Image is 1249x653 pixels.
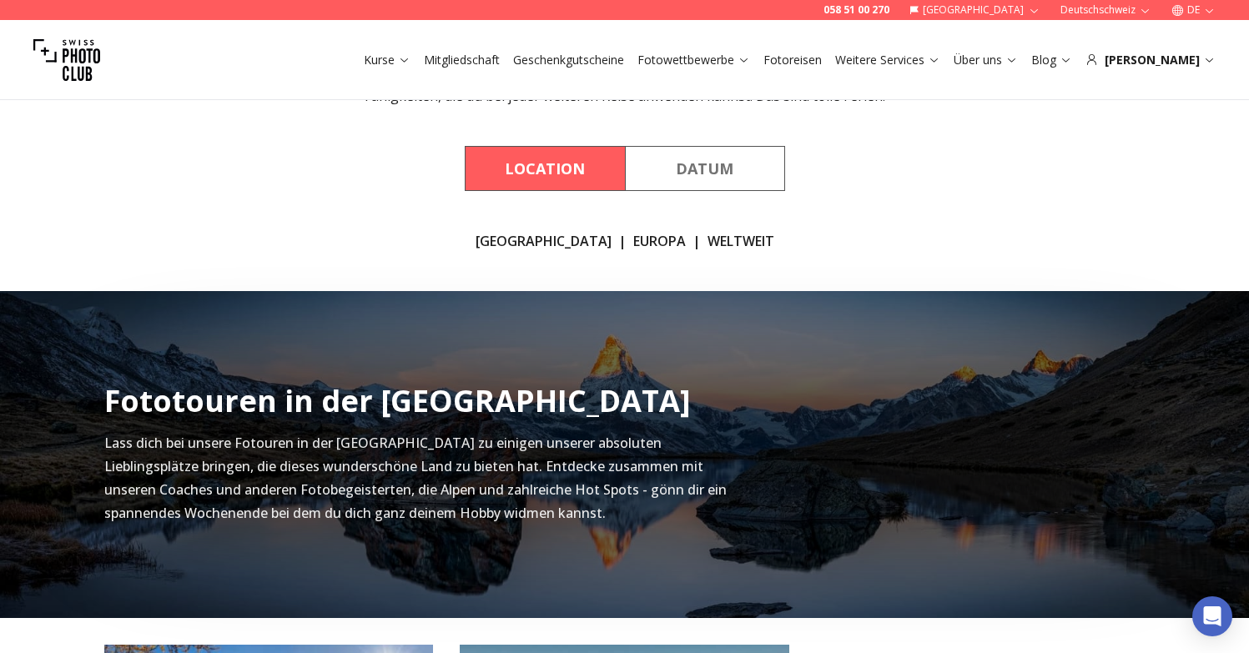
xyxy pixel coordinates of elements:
a: Fotowettbewerbe [637,52,750,68]
a: Fotoreisen [763,52,822,68]
a: Mitgliedschaft [424,52,500,68]
a: WELTWEIT [708,231,774,251]
button: Blog [1025,48,1079,72]
button: By Date [625,146,785,191]
button: Über uns [947,48,1025,72]
a: Weitere Services [835,52,940,68]
div: Open Intercom Messenger [1192,596,1232,636]
button: Geschenkgutscheine [506,48,631,72]
h2: Fototouren in der [GEOGRAPHIC_DATA] [104,384,691,418]
a: EUROPA [633,231,686,251]
button: Fotoreisen [757,48,828,72]
button: Weitere Services [828,48,947,72]
a: [GEOGRAPHIC_DATA] [476,231,612,251]
button: Fotowettbewerbe [631,48,757,72]
img: Swiss photo club [33,27,100,93]
div: | | [476,231,774,251]
span: Lass dich bei unsere Fotouren in der [GEOGRAPHIC_DATA] zu einigen unserer absoluten Lieblingsplät... [104,434,727,522]
button: Mitgliedschaft [417,48,506,72]
div: Course filter [465,146,785,191]
a: 058 51 00 270 [823,3,889,17]
a: Blog [1031,52,1072,68]
button: By Location [465,146,625,191]
a: Über uns [954,52,1018,68]
a: Geschenkgutscheine [513,52,624,68]
button: Kurse [357,48,417,72]
a: Kurse [364,52,410,68]
div: [PERSON_NAME] [1085,52,1216,68]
